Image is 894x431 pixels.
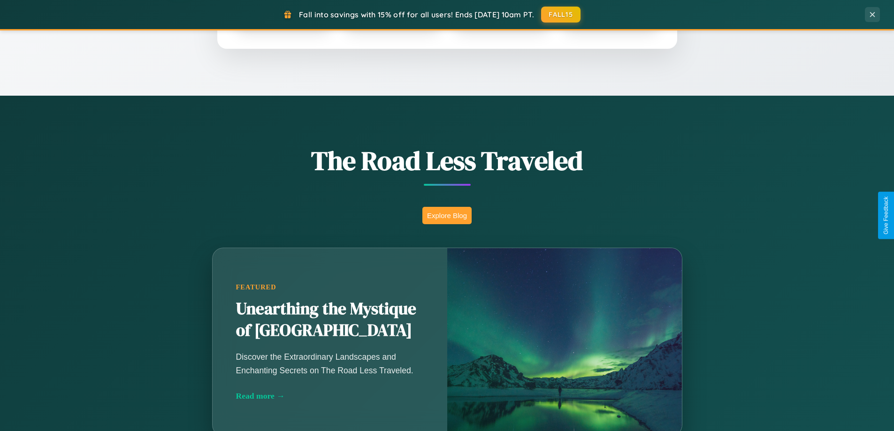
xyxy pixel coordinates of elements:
span: Fall into savings with 15% off for all users! Ends [DATE] 10am PT. [299,10,534,19]
button: FALL15 [541,7,581,23]
div: Give Feedback [883,197,889,234]
div: Read more → [236,391,424,401]
div: Featured [236,283,424,291]
h2: Unearthing the Mystique of [GEOGRAPHIC_DATA] [236,298,424,341]
button: Explore Blog [422,207,472,224]
h1: The Road Less Traveled [166,143,729,179]
p: Discover the Extraordinary Landscapes and Enchanting Secrets on The Road Less Traveled. [236,350,424,377]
